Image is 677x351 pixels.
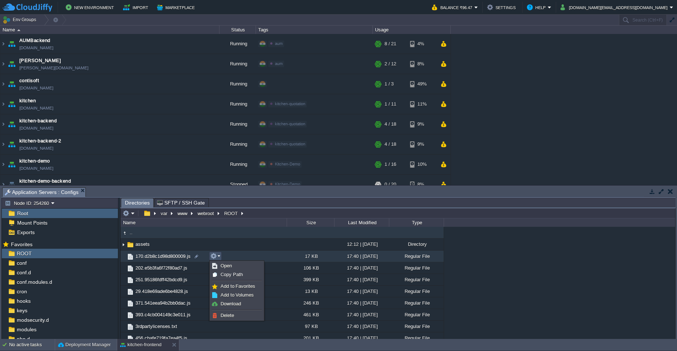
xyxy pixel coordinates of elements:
[385,54,396,74] div: 2 / 12
[15,260,28,266] span: conf
[385,94,396,114] div: 1 / 11
[16,220,49,226] a: Mount Points
[134,323,178,329] span: 3rdpartylicenses.txt
[219,134,256,154] div: Running
[19,77,39,84] a: contisoft
[211,291,263,299] a: Add to Volumes
[0,154,6,174] img: AMDAwAAAACH5BAEAAAAALAAAAAABAAEAAAICRAEAOw==
[121,208,675,218] input: Click to enter the path
[7,74,17,94] img: AMDAwAAAACH5BAEAAAAALAAAAAABAAEAAAICRAEAOw==
[126,335,134,343] img: AMDAwAAAACH5BAEAAAAALAAAAAABAAEAAAICRAEAOw==
[16,210,29,217] span: Root
[7,34,17,54] img: AMDAwAAAACH5BAEAAAAALAAAAAABAAEAAAICRAEAOw==
[126,241,134,249] img: AMDAwAAAACH5BAEAAAAALAAAAAABAAEAAAICRAEAOw==
[126,253,134,261] img: AMDAwAAAACH5BAEAAAAALAAAAAABAAEAAAICRAEAOw==
[196,210,216,217] button: webroot
[19,84,53,92] a: [DOMAIN_NAME]
[221,283,255,289] span: Add to Favorites
[5,200,51,206] button: Node ID: 254260
[3,3,52,12] img: CloudJiffy
[219,114,256,134] div: Running
[19,185,53,192] a: [DOMAIN_NAME]
[385,175,396,194] div: 0 / 20
[487,3,518,12] button: Settings
[410,34,434,54] div: 4%
[389,309,444,320] div: Regular File
[19,137,61,145] a: kitchen-backend-2
[15,298,32,304] span: hooks
[646,322,670,344] iframe: chat widget
[121,286,126,297] img: AMDAwAAAACH5BAEAAAAALAAAAAABAAEAAAICRAEAOw==
[134,241,151,247] a: assets
[129,229,134,236] a: ..
[219,175,256,194] div: Stopped
[3,15,39,25] button: Env Groups
[134,253,192,259] a: 170.d2b8c1d98d800009.js
[389,262,444,274] div: Regular File
[9,339,55,351] div: No active tasks
[1,26,219,34] div: Name
[275,122,305,126] span: kitchen-quotation
[134,288,189,294] a: 29.418e69ade6be4828.js
[19,97,36,104] a: kitchen
[15,279,53,285] a: conf.modules.d
[121,274,126,285] img: AMDAwAAAACH5BAEAAAAALAAAAAABAAEAAAICRAEAOw==
[221,272,243,277] span: Copy Path
[126,288,134,296] img: AMDAwAAAACH5BAEAAAAALAAAAAABAAEAAAICRAEAOw==
[15,288,28,295] a: cron
[287,332,334,344] div: 201 KB
[221,313,234,318] span: Delete
[211,262,263,270] a: Open
[16,229,36,236] a: Exports
[7,54,17,74] img: AMDAwAAAACH5BAEAAAAALAAAAAABAAEAAAICRAEAOw==
[334,251,389,262] div: 17:40 | [DATE]
[15,269,32,276] a: conf.d
[19,178,71,185] a: kitchen-demo-backend
[275,41,283,46] span: aum
[211,300,263,308] a: Download
[275,162,300,166] span: Kitchen-Demo
[121,309,126,320] img: AMDAwAAAACH5BAEAAAAALAAAAAABAAEAAAICRAEAOw==
[410,74,434,94] div: 49%
[287,251,334,262] div: 17 KB
[385,154,396,174] div: 1 / 16
[389,297,444,309] div: Regular File
[121,297,126,309] img: AMDAwAAAACH5BAEAAAAALAAAAAABAAEAAAICRAEAOw==
[385,34,396,54] div: 8 / 21
[160,210,169,217] button: var
[389,332,444,344] div: Regular File
[256,26,372,34] div: Tags
[19,117,57,125] a: kitchen-backend
[287,309,334,320] div: 461 KB
[287,218,334,227] div: Size
[219,74,256,94] div: Running
[15,326,38,333] a: modules
[410,54,434,74] div: 8%
[123,3,150,12] button: Import
[19,37,50,44] a: AUMBackend
[134,312,192,318] span: 393.c4cb004149c3e011.js
[9,241,34,247] a: Favorites
[334,297,389,309] div: 17:40 | [DATE]
[0,175,6,194] img: AMDAwAAAACH5BAEAAAAALAAAAAABAAEAAAICRAEAOw==
[134,300,192,306] a: 371.541eea94b2bb0dac.js
[0,74,6,94] img: AMDAwAAAACH5BAEAAAAALAAAAAABAAEAAAICRAEAOw==
[15,250,33,257] span: ROOT
[19,64,88,72] a: [PERSON_NAME][DOMAIN_NAME]
[275,102,305,106] span: kitchen-quotation
[15,317,50,323] a: modsecurity.d
[527,3,548,12] button: Help
[7,175,17,194] img: AMDAwAAAACH5BAEAAAAALAAAAAABAAEAAAICRAEAOw==
[275,142,305,146] span: kitchen-quotation
[125,198,150,207] span: Directories
[385,74,394,94] div: 1 / 3
[121,218,287,227] div: Name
